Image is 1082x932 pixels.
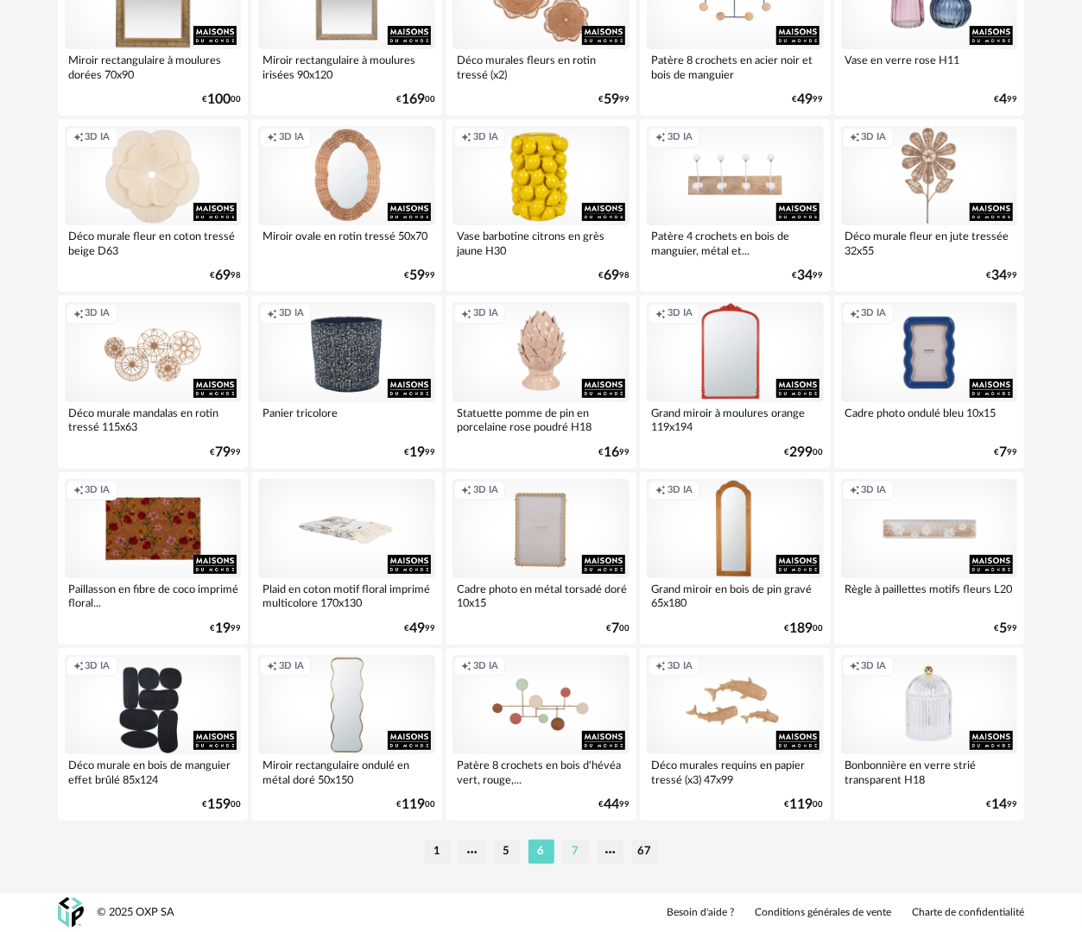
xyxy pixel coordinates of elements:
[446,648,636,821] a: Creation icon 3D IA Patère 8 crochets en bois d'hévéa vert, rouge,... €4499
[473,484,498,497] span: 3D IA
[396,94,435,105] div: € 00
[85,484,111,497] span: 3D IA
[215,623,231,634] span: 19
[834,295,1025,468] a: Creation icon 3D IA Cadre photo ondulé bleu 10x15 €799
[267,660,277,673] span: Creation icon
[267,131,277,144] span: Creation icon
[668,660,693,673] span: 3D IA
[409,447,425,458] span: 19
[999,447,1007,458] span: 7
[85,307,111,320] span: 3D IA
[473,660,498,673] span: 3D IA
[402,94,425,105] span: 169
[785,623,824,634] div: € 00
[798,94,813,105] span: 49
[994,447,1017,458] div: € 99
[396,799,435,810] div: € 00
[598,799,630,810] div: € 99
[668,131,693,144] span: 3D IA
[528,840,554,864] li: 6
[862,660,887,673] span: 3D IA
[655,307,666,320] span: Creation icon
[85,660,111,673] span: 3D IA
[598,270,630,281] div: € 98
[258,754,435,789] div: Miroir rectangulaire ondulé en métal doré 50x150
[668,307,693,320] span: 3D IA
[85,131,111,144] span: 3D IA
[73,131,84,144] span: Creation icon
[647,402,824,437] div: Grand miroir à moulures orange 119x194
[647,49,824,84] div: Patère 8 crochets en acier noir et bois de manguier
[841,225,1018,260] div: Déco murale fleur en jute tressée 32x55
[251,295,442,468] a: Creation icon 3D IA Panier tricolore €1999
[461,660,471,673] span: Creation icon
[986,270,1017,281] div: € 99
[202,94,241,105] div: € 00
[756,906,892,920] a: Conditions générales de vente
[215,447,231,458] span: 79
[655,660,666,673] span: Creation icon
[841,578,1018,613] div: Règle à paillettes motifs fleurs L20
[461,484,471,497] span: Creation icon
[913,906,1025,920] a: Charte de confidentialité
[991,799,1007,810] span: 14
[98,905,175,920] div: © 2025 OXP SA
[425,840,451,864] li: 1
[73,307,84,320] span: Creation icon
[473,131,498,144] span: 3D IA
[606,623,630,634] div: € 00
[207,799,231,810] span: 159
[850,131,860,144] span: Creation icon
[215,270,231,281] span: 69
[655,131,666,144] span: Creation icon
[647,754,824,789] div: Déco murales requins en papier tressé (x3) 47x99
[409,623,425,634] span: 49
[494,840,520,864] li: 5
[862,484,887,497] span: 3D IA
[793,270,824,281] div: € 99
[251,648,442,821] a: Creation icon 3D IA Miroir rectangulaire ondulé en métal doré 50x150 €11900
[785,447,824,458] div: € 00
[404,447,435,458] div: € 99
[785,799,824,810] div: € 00
[58,472,249,645] a: Creation icon 3D IA Paillasson en fibre de coco imprimé floral... €1999
[446,472,636,645] a: Creation icon 3D IA Cadre photo en métal torsadé doré 10x15 €700
[668,484,693,497] span: 3D IA
[999,623,1007,634] span: 5
[210,623,241,634] div: € 99
[647,225,824,260] div: Patère 4 crochets en bois de manguier, métal et...
[65,402,242,437] div: Déco murale mandalas en rotin tressé 115x63
[452,402,630,437] div: Statuette pomme de pin en porcelaine rose poudré H18
[632,840,658,864] li: 67
[834,648,1025,821] a: Creation icon 3D IA Bonbonnière en verre strié transparent H18 €1499
[598,447,630,458] div: € 99
[841,754,1018,789] div: Bonbonnière en verre strié transparent H18
[790,623,813,634] span: 189
[994,94,1017,105] div: € 99
[210,270,241,281] div: € 98
[404,270,435,281] div: € 99
[841,49,1018,84] div: Vase en verre rose H11
[258,49,435,84] div: Miroir rectangulaire à moulures irisées 90x120
[65,49,242,84] div: Miroir rectangulaire à moulures dorées 70x90
[604,447,619,458] span: 16
[267,307,277,320] span: Creation icon
[850,660,860,673] span: Creation icon
[793,94,824,105] div: € 99
[834,119,1025,292] a: Creation icon 3D IA Déco murale fleur en jute tressée 32x55 €3499
[640,648,831,821] a: Creation icon 3D IA Déco murales requins en papier tressé (x3) 47x99 €11900
[999,94,1007,105] span: 4
[986,799,1017,810] div: € 99
[461,131,471,144] span: Creation icon
[409,270,425,281] span: 59
[452,754,630,789] div: Patère 8 crochets en bois d'hévéa vert, rouge,...
[207,94,231,105] span: 100
[58,648,249,821] a: Creation icon 3D IA Déco murale en bois de manguier effet brûlé 85x124 €15900
[991,270,1007,281] span: 34
[258,402,435,437] div: Panier tricolore
[798,270,813,281] span: 34
[611,623,619,634] span: 7
[790,799,813,810] span: 119
[58,295,249,468] a: Creation icon 3D IA Déco murale mandalas en rotin tressé 115x63 €7999
[563,840,589,864] li: 7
